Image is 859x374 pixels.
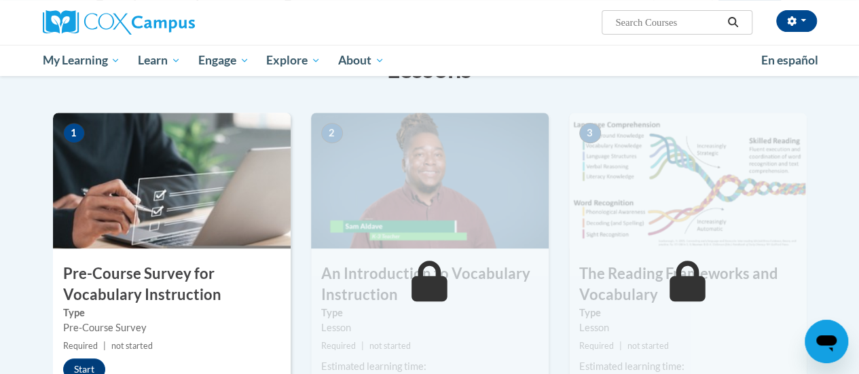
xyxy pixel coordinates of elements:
img: Course Image [53,113,291,248]
span: | [361,341,364,351]
label: Type [579,305,797,320]
img: Cox Campus [43,10,195,35]
span: Explore [266,52,321,69]
span: 1 [63,123,85,143]
a: Engage [189,45,258,76]
span: 2 [321,123,343,143]
div: Estimated learning time: [579,359,797,374]
iframe: Button to launch messaging window [805,320,848,363]
span: Engage [198,52,249,69]
button: Account Settings [776,10,817,32]
a: About [329,45,393,76]
span: not started [627,341,669,351]
a: My Learning [34,45,130,76]
label: Type [63,305,280,320]
div: Estimated learning time: [321,359,538,374]
a: En español [752,46,827,75]
a: Cox Campus [43,10,287,35]
input: Search Courses [614,14,723,31]
a: Explore [257,45,329,76]
div: Lesson [579,320,797,335]
h3: Pre-Course Survey for Vocabulary Instruction [53,263,291,305]
span: My Learning [42,52,120,69]
div: Main menu [33,45,827,76]
span: Required [321,341,356,351]
div: Pre-Course Survey [63,320,280,335]
div: Lesson [321,320,538,335]
span: not started [111,341,153,351]
span: About [338,52,384,69]
span: | [103,341,106,351]
h3: The Reading Frameworks and Vocabulary [569,263,807,305]
span: Required [63,341,98,351]
span: | [619,341,622,351]
span: En español [761,53,818,67]
span: 3 [579,123,601,143]
a: Learn [129,45,189,76]
span: not started [369,341,411,351]
h3: An Introduction to Vocabulary Instruction [311,263,549,305]
span: Required [579,341,614,351]
span: Learn [138,52,181,69]
button: Search [723,14,743,31]
label: Type [321,305,538,320]
img: Course Image [311,113,549,248]
img: Course Image [569,113,807,248]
